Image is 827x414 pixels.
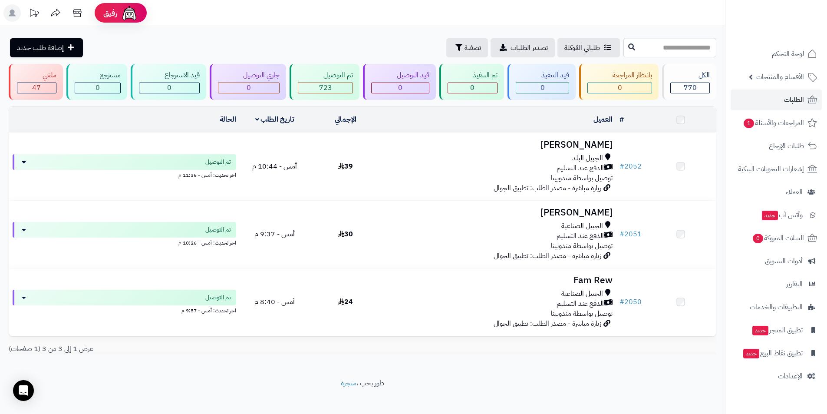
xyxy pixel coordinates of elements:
div: 0 [588,83,652,93]
span: 0 [247,83,251,93]
a: الحالة [220,114,236,125]
a: متجرة [341,378,356,388]
span: العملاء [786,186,803,198]
span: جديد [743,349,759,358]
a: ملغي 47 [7,64,65,100]
a: تطبيق المتجرجديد [731,320,822,341]
span: جديد [752,326,768,335]
span: تصدير الطلبات [511,43,548,53]
a: إضافة طلب جديد [10,38,83,57]
span: 0 [167,83,171,93]
a: تحديثات المنصة [23,4,45,24]
div: 0 [218,83,280,93]
div: 0 [516,83,569,93]
span: أدوات التسويق [765,255,803,267]
span: المراجعات والأسئلة [743,117,804,129]
div: بانتظار المراجعة [587,70,652,80]
span: الأقسام والمنتجات [756,71,804,83]
span: تصفية [465,43,481,53]
span: 39 [338,161,353,172]
a: التطبيقات والخدمات [731,297,822,318]
a: التقارير [731,274,822,295]
a: #2052 [619,161,642,172]
span: الجبيل الصناعية [561,289,603,299]
span: تم التوصيل [205,293,231,302]
div: 0 [75,83,121,93]
span: التطبيقات والخدمات [750,301,803,313]
span: التقارير [786,278,803,290]
button: تصفية [446,38,488,57]
a: السلات المتروكة0 [731,228,822,248]
a: تاريخ الطلب [255,114,295,125]
a: تصدير الطلبات [491,38,555,57]
img: logo-2.png [768,22,819,40]
div: تم التنفيذ [448,70,498,80]
span: 0 [618,83,622,93]
span: توصيل بواسطة مندوبينا [551,241,613,251]
span: 723 [319,83,332,93]
span: الإعدادات [778,370,803,382]
span: 0 [470,83,474,93]
span: الدفع عند التسليم [557,163,604,173]
div: تم التوصيل [298,70,353,80]
a: طلبات الإرجاع [731,136,822,156]
div: 47 [17,83,56,93]
a: قيد الاسترجاع 0 [129,64,208,100]
span: تم التوصيل [205,158,231,166]
span: الجبيل البلد [572,153,603,163]
span: زيارة مباشرة - مصدر الطلب: تطبيق الجوال [494,318,601,329]
div: مسترجع [75,70,121,80]
span: تطبيق نقاط البيع [742,347,803,359]
span: جديد [762,211,778,220]
span: # [619,297,624,307]
a: وآتس آبجديد [731,205,822,225]
a: بانتظار المراجعة 0 [577,64,661,100]
span: أمس - 10:44 م [252,161,297,172]
a: إشعارات التحويلات البنكية [731,159,822,179]
span: الطلبات [784,94,804,106]
div: 0 [139,83,199,93]
a: الإجمالي [335,114,356,125]
span: 24 [338,297,353,307]
span: 0 [540,83,545,93]
a: المراجعات والأسئلة1 [731,113,822,133]
a: طلباتي المُوكلة [557,38,620,57]
div: قيد الاسترجاع [139,70,200,80]
span: توصيل بواسطة مندوبينا [551,173,613,183]
span: الدفع عند التسليم [557,231,604,241]
a: # [619,114,624,125]
span: الجبيل الصناعية [561,221,603,231]
img: ai-face.png [121,4,138,22]
div: عرض 1 إلى 3 من 3 (1 صفحات) [2,344,362,354]
a: العملاء [731,182,822,202]
a: قيد التوصيل 0 [361,64,438,100]
div: قيد التوصيل [371,70,429,80]
span: 0 [398,83,402,93]
div: اخر تحديث: أمس - 10:26 م [13,238,236,247]
span: 1 [744,119,754,128]
span: تطبيق المتجر [751,324,803,336]
span: # [619,229,624,239]
a: #2051 [619,229,642,239]
a: العميل [593,114,613,125]
span: 47 [32,83,41,93]
span: طلباتي المُوكلة [564,43,600,53]
span: رفيق [103,8,117,18]
a: أدوات التسويق [731,251,822,272]
div: 0 [448,83,498,93]
h3: Fam Rew [384,275,613,285]
div: 0 [372,83,429,93]
span: تم التوصيل [205,225,231,234]
div: ملغي [17,70,56,80]
div: Open Intercom Messenger [13,380,34,401]
span: إشعارات التحويلات البنكية [738,163,804,175]
span: طلبات الإرجاع [769,140,804,152]
span: أمس - 8:40 م [254,297,295,307]
a: مسترجع 0 [65,64,129,100]
div: الكل [670,70,710,80]
a: لوحة التحكم [731,43,822,64]
span: 770 [684,83,697,93]
span: 30 [338,229,353,239]
a: الإعدادات [731,366,822,387]
span: 0 [96,83,100,93]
